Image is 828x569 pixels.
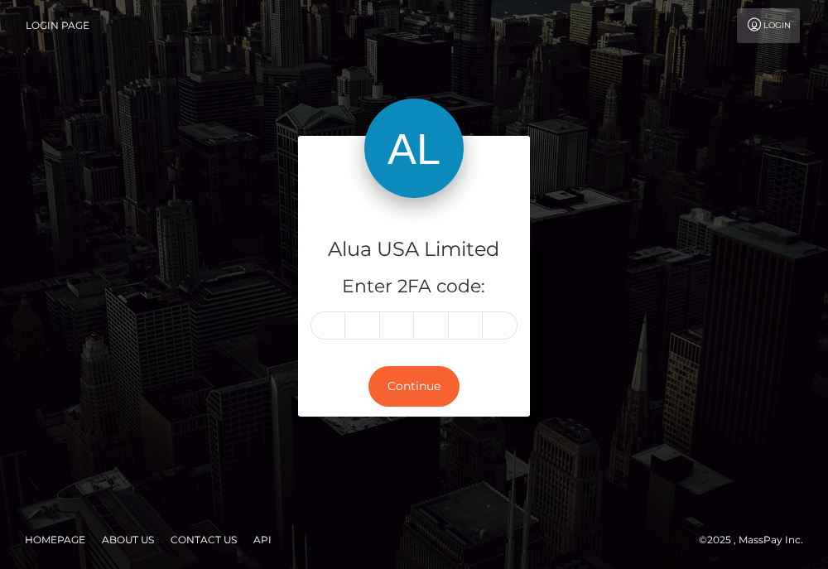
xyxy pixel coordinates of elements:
a: API [247,527,278,552]
img: Alua USA Limited [364,99,464,198]
h4: Alua USA Limited [310,235,517,264]
a: About Us [95,527,161,552]
a: Login Page [26,8,89,43]
a: Homepage [18,527,92,552]
a: Login [737,8,800,43]
button: Continue [368,366,460,407]
div: © 2025 , MassPay Inc. [699,531,816,549]
a: Contact Us [164,527,243,552]
h5: Enter 2FA code: [310,274,517,300]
